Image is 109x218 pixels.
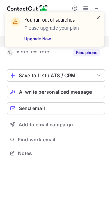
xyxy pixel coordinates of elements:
[7,69,105,82] button: save-profile-one-click
[24,25,87,31] p: Please upgrade your plan
[24,36,87,42] a: Upgrade Now
[7,86,105,98] button: AI write personalized message
[19,89,92,95] span: AI write personalized message
[7,149,105,158] button: Notes
[7,135,105,145] button: Find work email
[7,119,105,131] button: Add to email campaign
[19,122,73,127] span: Add to email campaign
[19,73,93,78] div: Save to List / ATS / CRM
[10,16,21,27] img: warning
[18,137,102,143] span: Find work email
[24,16,87,23] header: You ran out of searches
[7,102,105,114] button: Send email
[18,150,102,156] span: Notes
[7,4,48,12] img: ContactOut v5.3.10
[19,106,45,111] span: Send email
